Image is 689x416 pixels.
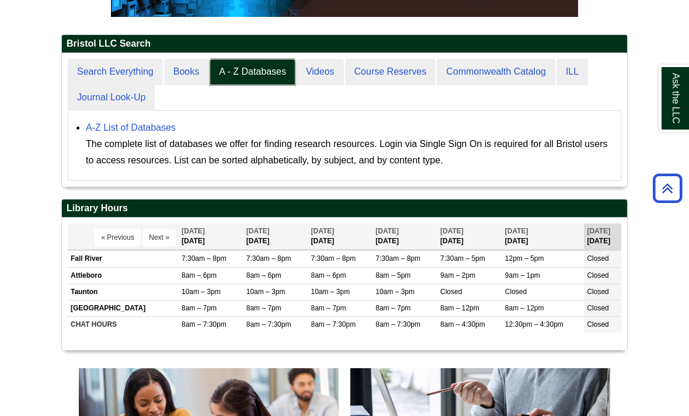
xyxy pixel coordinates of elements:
[86,136,615,169] div: The complete list of databases we offer for finding research resources. Login via Single Sign On ...
[210,59,295,85] a: A - Z Databases
[68,85,155,111] a: Journal Look-Up
[311,227,335,235] span: [DATE]
[587,227,610,235] span: [DATE]
[440,320,485,328] span: 8am – 4:30pm
[505,254,544,263] span: 12pm – 5pm
[502,223,584,250] th: [DATE]
[246,320,291,328] span: 8am – 7:30pm
[505,304,544,312] span: 8am – 12pm
[182,271,217,279] span: 8am – 6pm
[345,59,436,85] a: Course Reserves
[649,180,686,196] a: Back to Top
[440,227,464,235] span: [DATE]
[311,254,356,263] span: 7:30am – 8pm
[505,288,527,296] span: Closed
[179,223,243,250] th: [DATE]
[587,254,608,263] span: Closed
[587,304,608,312] span: Closed
[68,251,179,267] td: Fall River
[308,223,373,250] th: [DATE]
[95,229,141,246] button: « Previous
[375,288,415,296] span: 10am – 3pm
[587,271,608,279] span: Closed
[440,271,475,279] span: 9am – 2pm
[375,227,399,235] span: [DATE]
[182,254,227,263] span: 7:30am – 8pm
[246,254,291,263] span: 7:30am – 8pm
[246,304,281,312] span: 8am – 7pm
[375,254,420,263] span: 7:30am – 8pm
[297,59,344,85] a: Videos
[556,59,588,85] a: ILL
[587,288,608,296] span: Closed
[164,59,208,85] a: Books
[311,288,350,296] span: 10am – 3pm
[440,254,485,263] span: 7:30am – 5pm
[246,271,281,279] span: 8am – 6pm
[243,223,308,250] th: [DATE]
[505,320,563,328] span: 12:30pm – 4:30pm
[68,284,179,300] td: Taunton
[68,59,163,85] a: Search Everything
[68,300,179,316] td: [GEOGRAPHIC_DATA]
[440,288,462,296] span: Closed
[440,304,479,312] span: 8am – 12pm
[375,304,410,312] span: 8am – 7pm
[311,304,346,312] span: 8am – 7pm
[62,35,627,53] h2: Bristol LLC Search
[437,223,502,250] th: [DATE]
[68,267,179,284] td: Attleboro
[373,223,437,250] th: [DATE]
[182,288,221,296] span: 10am – 3pm
[86,123,176,132] a: A-Z List of Databases
[68,316,179,333] td: CHAT HOURS
[375,320,420,328] span: 8am – 7:30pm
[505,227,528,235] span: [DATE]
[62,200,627,218] h2: Library Hours
[182,320,227,328] span: 8am – 7:30pm
[182,227,205,235] span: [DATE]
[246,288,286,296] span: 10am – 3pm
[246,227,270,235] span: [DATE]
[142,229,176,246] button: Next »
[182,304,217,312] span: 8am – 7pm
[584,223,621,250] th: [DATE]
[505,271,540,279] span: 9am – 1pm
[437,59,555,85] a: Commonwealth Catalog
[375,271,410,279] span: 8am – 5pm
[587,320,608,328] span: Closed
[311,271,346,279] span: 8am – 6pm
[311,320,356,328] span: 8am – 7:30pm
